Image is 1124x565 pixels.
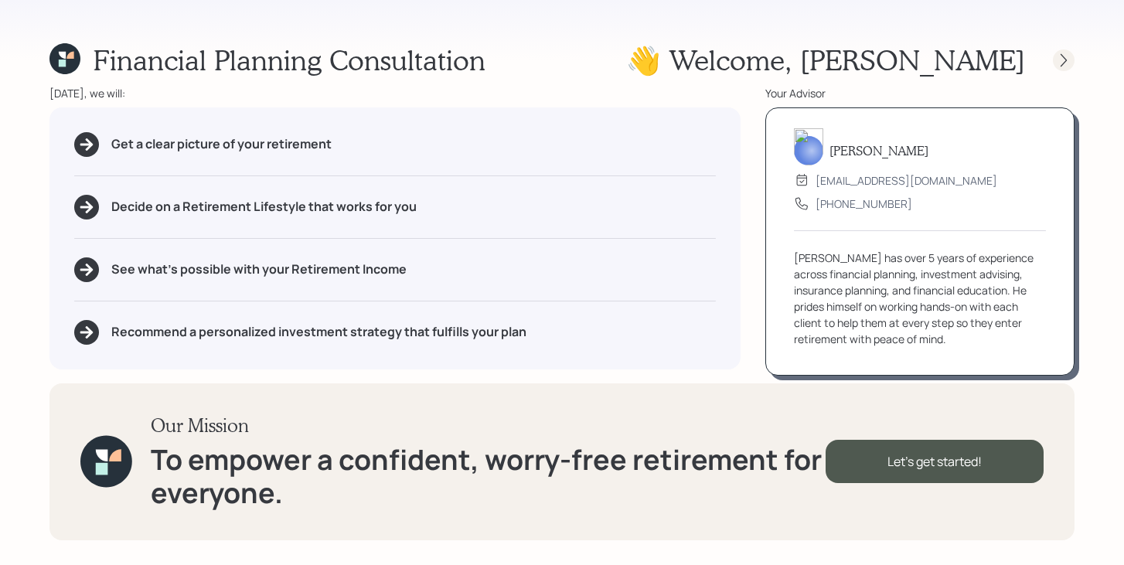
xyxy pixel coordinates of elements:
h3: Our Mission [151,414,826,437]
div: Your Advisor [765,85,1075,101]
div: [DATE], we will: [49,85,741,101]
div: [PHONE_NUMBER] [816,196,912,212]
h5: See what's possible with your Retirement Income [111,262,407,277]
img: michael-russo-headshot.png [794,128,823,165]
h1: To empower a confident, worry-free retirement for everyone. [151,443,826,509]
h1: 👋 Welcome , [PERSON_NAME] [626,43,1025,77]
h5: Decide on a Retirement Lifestyle that works for you [111,199,417,214]
h5: Get a clear picture of your retirement [111,137,332,151]
div: [PERSON_NAME] has over 5 years of experience across financial planning, investment advising, insu... [794,250,1046,347]
h5: [PERSON_NAME] [829,143,928,158]
div: [EMAIL_ADDRESS][DOMAIN_NAME] [816,172,997,189]
h5: Recommend a personalized investment strategy that fulfills your plan [111,325,526,339]
div: Let's get started! [826,440,1044,483]
h1: Financial Planning Consultation [93,43,485,77]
